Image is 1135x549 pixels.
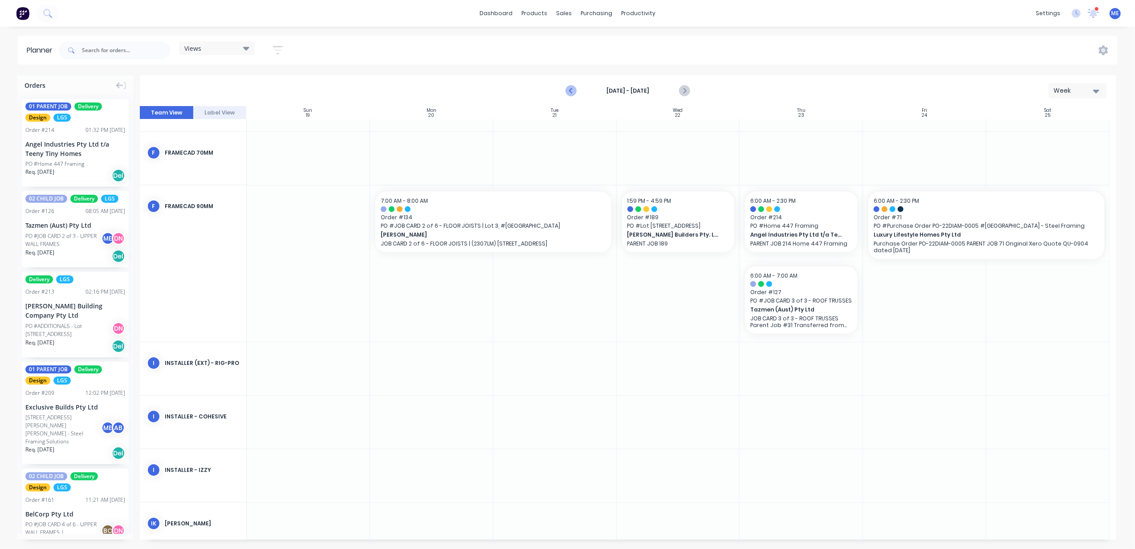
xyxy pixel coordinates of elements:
[16,7,29,20] img: Factory
[101,195,118,203] span: LGS
[427,108,436,113] div: Mon
[874,197,919,205] span: 6:00 AM - 2:30 PM
[627,213,729,221] span: Order # 189
[85,389,125,397] div: 12:02 PM [DATE]
[381,231,583,239] span: [PERSON_NAME]
[673,108,683,113] div: Wed
[25,446,54,454] span: Req. [DATE]
[25,232,104,248] div: PO #JOB CARD 2 of 3 - UPPER WALL FRAMES
[85,288,125,296] div: 02:16 PM [DATE]
[25,377,50,385] span: Design
[193,106,247,119] button: Label View
[25,322,114,338] div: PO #ADDITIONALS - Lot [STREET_ADDRESS]
[25,496,54,504] div: Order # 161
[184,44,201,53] span: Views
[25,339,54,347] span: Req. [DATE]
[25,195,67,203] span: 02 CHILD JOB
[27,45,57,56] div: Planner
[304,108,312,113] div: Sun
[381,197,428,205] span: 7:00 AM - 8:00 AM
[165,466,239,474] div: INSTALLER - Izzy
[140,106,193,119] button: Team View
[798,113,804,118] div: 23
[70,472,98,480] span: Delivery
[101,524,114,537] div: BC
[750,315,852,328] p: JOB CARD 3 of 3 - ROOF TRUSSES Parent Job #31 Transferred from Xero Quote QU-1066
[25,275,53,283] span: Delivery
[24,81,45,90] span: Orders
[112,169,125,182] div: Del
[922,108,927,113] div: Fri
[25,126,54,134] div: Order # 214
[53,114,71,122] span: LGS
[25,389,54,397] div: Order # 209
[1031,7,1065,20] div: settings
[165,202,239,210] div: FRAMECAD 90mm
[551,108,558,113] div: Tue
[25,301,125,320] div: [PERSON_NAME] Building Company Pty Ltd
[85,207,125,215] div: 08:05 AM [DATE]
[381,240,606,247] p: JOB CARD 2 of 6 - FLOOR JOISTS | (2307LM) [STREET_ADDRESS]
[25,288,54,296] div: Order # 213
[306,113,310,118] div: 19
[627,231,719,239] span: [PERSON_NAME] Builders Pty. Ltd.
[165,359,239,367] div: INSTALLER (EXT) - RIG-PRO
[101,232,114,245] div: ME
[797,108,805,113] div: Thu
[25,520,104,545] div: PO #JOB CARD 4 of 6 - UPPER WALL FRAMES | [STREET_ADDRESS]
[1044,108,1051,113] div: Sat
[112,250,125,263] div: Del
[517,7,552,20] div: products
[25,139,125,158] div: Angel Industries Pty Ltd t/a Teeny Tiny Homes
[25,168,54,176] span: Req. [DATE]
[25,509,125,519] div: BelCorp Pty Ltd
[576,7,617,20] div: purchasing
[874,231,1076,239] span: Luxury Lifestyle Homes Pty Ltd
[750,231,842,239] span: Angel Industries Pty Ltd t/a Teeny Tiny Homes
[1054,86,1094,95] div: Week
[165,413,239,421] div: INSTALLER - Cohesive
[750,222,852,230] span: PO # Home 447 Framing
[70,195,98,203] span: Delivery
[428,113,434,118] div: 20
[112,421,125,434] div: AB
[25,114,50,122] span: Design
[25,160,84,168] div: PO #Home 447 Framing
[165,149,239,157] div: FRAMECAD 70mm
[25,414,104,446] div: [STREET_ADDRESS][PERSON_NAME][PERSON_NAME] - Steel Framing Solutions
[750,197,796,205] span: 6:00 AM - 2:30 PM
[381,222,606,230] span: PO # JOB CARD 2 of 6 - FLOOR JOISTS | Lot 3, #[GEOGRAPHIC_DATA]
[101,421,114,434] div: ME
[85,496,125,504] div: 11:21 AM [DATE]
[74,102,102,111] span: Delivery
[112,524,125,537] div: DN
[750,288,852,296] span: Order # 127
[82,41,170,59] input: Search for orders...
[25,249,54,257] span: Req. [DATE]
[25,365,71,373] span: 01 PARENT JOB
[25,402,125,412] div: Exclusive Builds Pty Ltd
[553,113,557,118] div: 21
[112,447,125,460] div: Del
[56,275,73,283] span: LGS
[25,483,50,492] span: Design
[112,340,125,353] div: Del
[583,87,672,95] strong: [DATE] - [DATE]
[627,222,729,230] span: PO # Lot [STREET_ADDRESS]
[627,197,671,205] span: 1:59 PM - 4:59 PM
[25,221,125,230] div: Tazmen (Aust) Pty Ltd
[750,297,852,305] span: PO # JOB CARD 3 of 3 - ROOF TRUSSES
[874,222,1099,230] span: PO # Purchase Order PO-22DIAM-0005 #[GEOGRAPHIC_DATA] - Steel Framing
[874,213,1099,221] span: Order # 71
[381,213,606,221] span: Order # 134
[475,7,517,20] a: dashboard
[112,322,125,335] div: DN
[874,240,1099,254] p: Purchase Order PO-22DIAM-0005 PARENT JOB 71 Original Xero Quote QU-0904 dated [DATE]
[53,377,71,385] span: LGS
[53,483,71,492] span: LGS
[147,410,160,423] div: I
[147,463,160,477] div: I
[165,520,239,528] div: [PERSON_NAME]
[1049,83,1107,98] button: Week
[147,356,160,370] div: I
